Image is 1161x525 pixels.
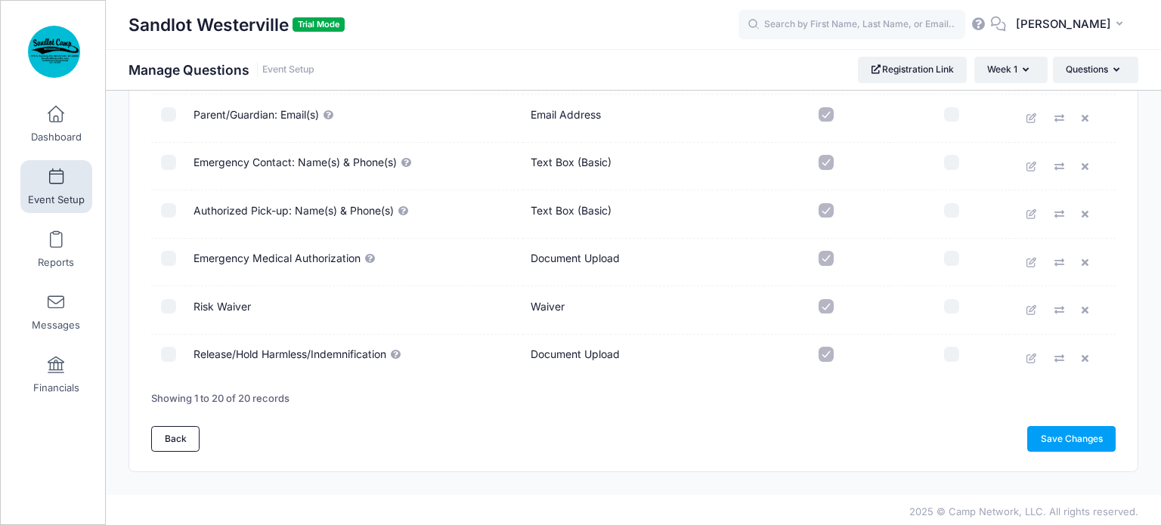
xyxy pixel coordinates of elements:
[20,97,92,150] a: Dashboard
[128,8,345,42] h1: Sandlot Westerville
[186,335,523,382] td: Release/Hold Harmless/Indemnification
[523,94,763,143] td: Email Address
[186,143,523,191] td: Emergency Contact: Name(s) & Phone(s)
[1,16,107,88] a: Sandlot Westerville
[32,319,80,332] span: Messages
[262,64,314,76] a: Event Setup
[398,204,410,217] span: Aside from parent/guardian, please list others here, if applicable.....or "same as emergency"
[523,143,763,191] td: Text Box (Basic)
[390,347,402,360] span: Please complete all fields.
[858,57,967,82] a: Registration Link
[38,256,74,269] span: Reports
[523,286,763,335] td: Waiver
[523,335,763,382] td: Document Upload
[909,505,1138,517] span: 2025 © Camp Network, LLC. All rights reserved.
[151,381,289,416] div: Showing 1 to 20 of 20 records
[401,156,413,168] span: Aside from parent/guardian, please list others here, if applicable.
[738,10,965,40] input: Search by First Name, Last Name, or Email...
[323,108,335,121] span: Please list both parents/guardians info here, if applicable (ex. jane@email.com; john@email.com)
[151,426,200,452] a: Back
[186,94,523,143] td: Parent/Guardian: Email(s)
[1016,16,1111,32] span: [PERSON_NAME]
[31,131,82,144] span: Dashboard
[128,62,314,78] h1: Manage Questions
[20,223,92,276] a: Reports
[186,286,523,335] td: Risk Waiver
[186,190,523,239] td: Authorized Pick-up: Name(s) & Phone(s)
[523,190,763,239] td: Text Box (Basic)
[523,239,763,287] td: Document Upload
[186,239,523,287] td: Emergency Medical Authorization
[20,286,92,338] a: Messages
[987,63,1017,75] span: Week 1
[364,252,376,264] span: Please complete all fields.
[293,17,345,32] span: Trial Mode
[28,193,85,206] span: Event Setup
[1027,426,1116,452] a: Save Changes
[33,381,79,394] span: Financials
[20,348,92,401] a: Financials
[1053,57,1138,82] button: Questions
[1006,8,1138,42] button: [PERSON_NAME]
[20,160,92,213] a: Event Setup
[26,23,82,80] img: Sandlot Westerville
[974,57,1048,82] button: Week 1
